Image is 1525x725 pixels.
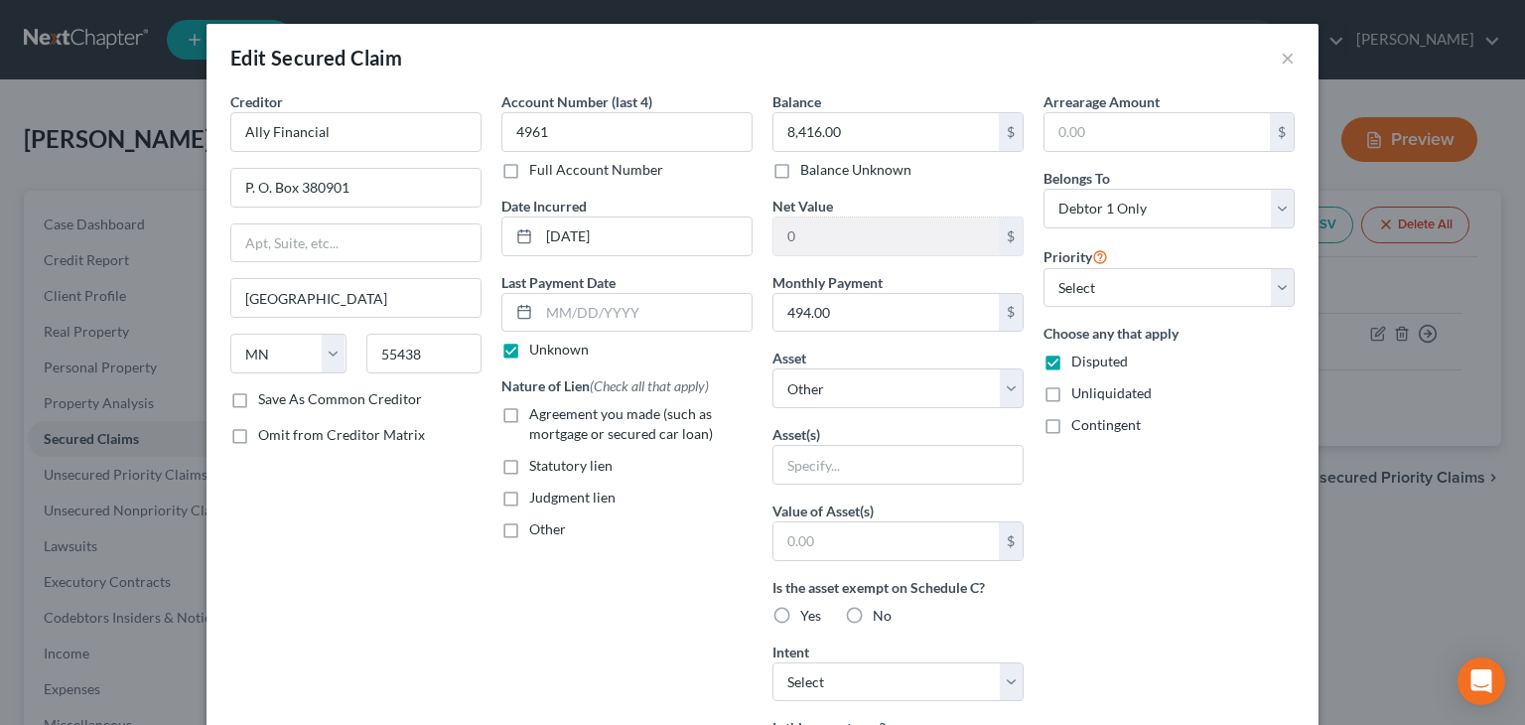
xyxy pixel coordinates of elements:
span: Agreement you made (such as mortgage or secured car loan) [529,405,713,442]
input: Enter zip... [366,334,483,373]
label: Date Incurred [501,196,587,217]
label: Arrearage Amount [1043,91,1160,112]
span: Creditor [230,93,283,110]
span: Yes [800,607,821,624]
div: Open Intercom Messenger [1457,657,1505,705]
input: 0.00 [773,294,999,332]
span: Judgment lien [529,489,616,506]
label: Full Account Number [529,160,663,180]
input: 0.00 [773,113,999,151]
label: Account Number (last 4) [501,91,652,112]
label: Balance Unknown [800,160,911,180]
div: $ [999,522,1023,560]
label: Intent [772,642,809,662]
input: 0.00 [1044,113,1270,151]
span: Unliquidated [1071,384,1152,401]
span: No [873,607,892,624]
input: 0.00 [773,522,999,560]
input: Apt, Suite, etc... [231,224,481,262]
label: Value of Asset(s) [772,501,874,521]
input: Enter address... [231,169,481,207]
button: × [1281,46,1295,70]
div: $ [999,217,1023,255]
div: Edit Secured Claim [230,44,402,72]
span: Belongs To [1043,170,1110,187]
label: Balance [772,91,821,112]
label: Priority [1043,244,1108,268]
span: Contingent [1071,416,1141,433]
input: MM/DD/YYYY [539,217,752,255]
label: Asset(s) [772,424,820,445]
span: Disputed [1071,353,1128,369]
div: $ [999,113,1023,151]
label: Choose any that apply [1043,323,1295,344]
label: Unknown [529,340,589,360]
input: XXXX [501,112,753,152]
span: Other [529,520,566,537]
div: $ [1270,113,1294,151]
input: Enter city... [231,279,481,317]
input: MM/DD/YYYY [539,294,752,332]
span: Omit from Creditor Matrix [258,426,425,443]
input: 0.00 [773,217,999,255]
span: (Check all that apply) [590,377,709,394]
label: Net Value [772,196,833,217]
span: Asset [772,350,806,366]
label: Save As Common Creditor [258,389,422,409]
span: Statutory lien [529,457,613,474]
label: Monthly Payment [772,272,883,293]
label: Nature of Lien [501,375,709,396]
label: Is the asset exempt on Schedule C? [772,577,1024,598]
label: Last Payment Date [501,272,616,293]
div: $ [999,294,1023,332]
input: Specify... [773,446,1023,484]
input: Search creditor by name... [230,112,482,152]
